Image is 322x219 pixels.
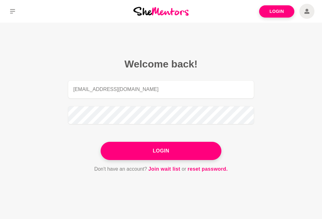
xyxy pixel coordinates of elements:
input: Email address [68,80,254,99]
a: reset password. [188,165,228,173]
p: Don't have an account? or [68,165,254,173]
button: Login [101,142,221,160]
a: Login [259,5,294,18]
h2: Welcome back! [68,58,254,70]
a: Join wait list [148,165,180,173]
img: She Mentors Logo [133,7,189,15]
